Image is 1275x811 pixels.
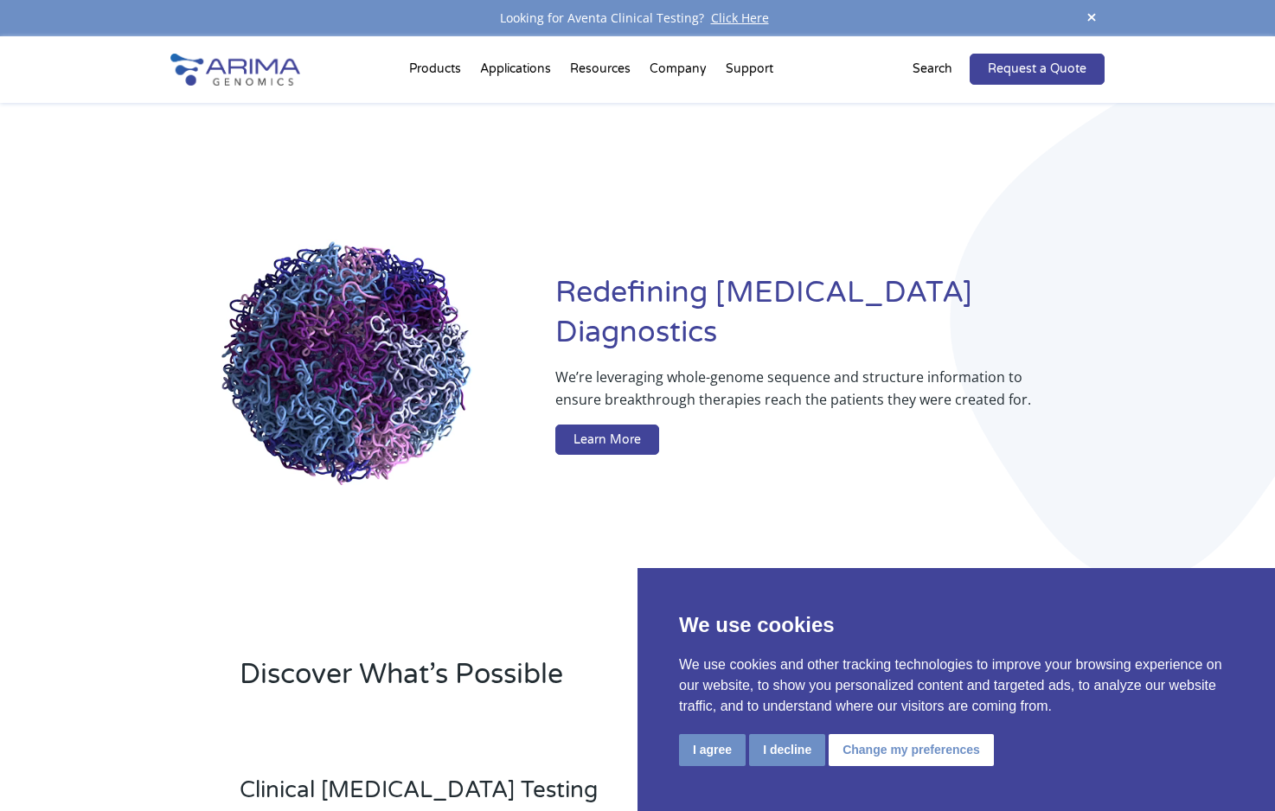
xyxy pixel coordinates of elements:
[170,7,1105,29] div: Looking for Aventa Clinical Testing?
[240,655,858,707] h2: Discover What’s Possible
[555,366,1035,425] p: We’re leveraging whole-genome sequence and structure information to ensure breakthrough therapies...
[829,734,994,766] button: Change my preferences
[555,425,659,456] a: Learn More
[749,734,825,766] button: I decline
[679,610,1233,641] p: We use cookies
[679,655,1233,717] p: We use cookies and other tracking technologies to improve your browsing experience on our website...
[913,58,952,80] p: Search
[679,734,746,766] button: I agree
[970,54,1105,85] a: Request a Quote
[170,54,300,86] img: Arima-Genomics-logo
[555,273,1105,366] h1: Redefining [MEDICAL_DATA] Diagnostics
[704,10,776,26] a: Click Here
